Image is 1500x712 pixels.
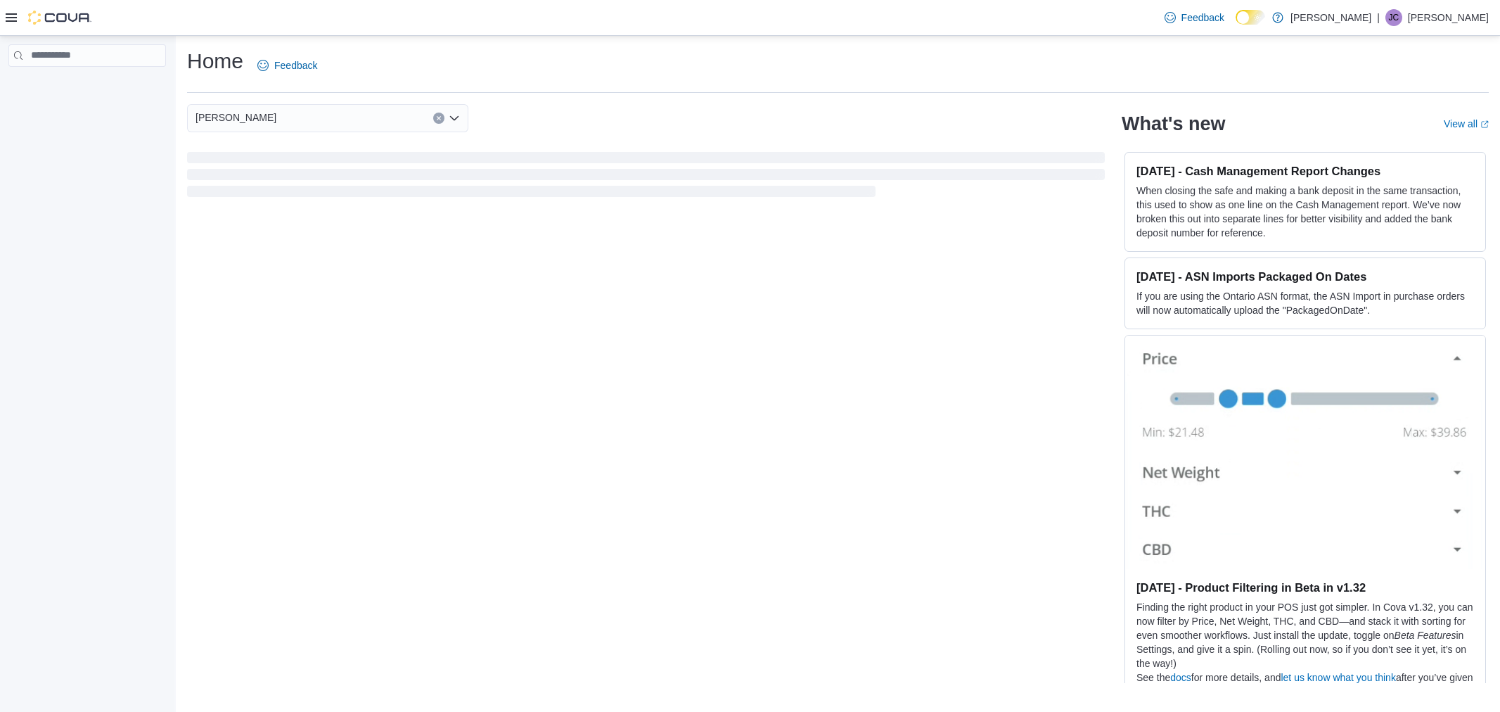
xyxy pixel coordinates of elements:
[1136,289,1474,317] p: If you are using the Ontario ASN format, the ASN Import in purchase orders will now automatically...
[1290,9,1371,26] p: [PERSON_NAME]
[1480,120,1489,129] svg: External link
[1136,670,1474,699] p: See the for more details, and after you’ve given it a try.
[1444,118,1489,129] a: View allExternal link
[1159,4,1230,32] a: Feedback
[252,51,323,80] a: Feedback
[1385,9,1402,26] div: Justin Crosby
[1395,630,1456,641] em: Beta Features
[433,113,444,124] button: Clear input
[1236,10,1265,25] input: Dark Mode
[28,11,91,25] img: Cova
[449,113,460,124] button: Open list of options
[1389,9,1399,26] span: JC
[195,109,276,126] span: [PERSON_NAME]
[187,47,243,75] h1: Home
[274,58,317,72] span: Feedback
[187,155,1105,200] span: Loading
[1281,672,1395,683] a: let us know what you think
[1136,580,1474,595] h3: [DATE] - Product Filtering in Beta in v1.32
[1170,672,1191,683] a: docs
[1122,113,1225,135] h2: What's new
[8,70,166,103] nav: Complex example
[1136,184,1474,240] p: When closing the safe and making a bank deposit in the same transaction, this used to show as one...
[1181,11,1224,25] span: Feedback
[1408,9,1489,26] p: [PERSON_NAME]
[1136,600,1474,670] p: Finding the right product in your POS just got simpler. In Cova v1.32, you can now filter by Pric...
[1377,9,1380,26] p: |
[1136,269,1474,284] h3: [DATE] - ASN Imports Packaged On Dates
[1136,164,1474,178] h3: [DATE] - Cash Management Report Changes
